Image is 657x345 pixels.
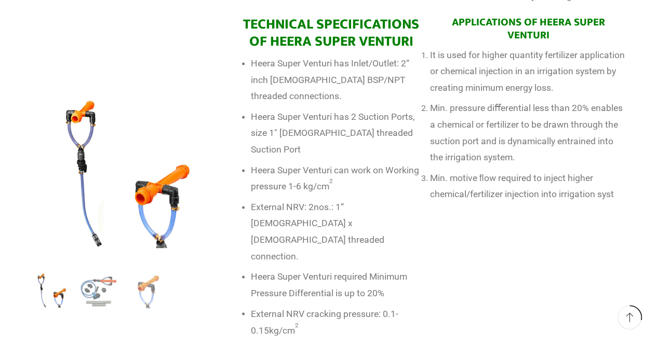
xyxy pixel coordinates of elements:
[430,50,625,93] span: It is used for higher quantity fertilizer application or chemical injection in an irrigation syst...
[329,177,333,185] sup: 2
[33,78,220,265] div: 1 / 3
[295,321,299,328] sup: 2
[78,270,121,311] li: 2 / 3
[251,58,409,101] span: Heera Super Venturi has Inlet/Outlet: 2” inch [DEMOGRAPHIC_DATA] BSP/NPT threaded connections.
[30,270,73,311] li: 1 / 3
[243,12,419,53] span: TECHNICAL SPECIFICATIONS OF HEERA SUPER VENTURI
[251,112,414,155] span: Heera Super Venturi has 2 Suction Ports, size 1″ [DEMOGRAPHIC_DATA] threaded Suction Port
[251,271,407,298] span: Heera Super Venturi required Minimum Pressure Differential is up to 20%
[126,270,169,311] li: 3 / 3
[430,173,614,200] span: Min. motive ﬂow required to inject higher chemical/fertilizer injection into irrigation syst
[78,270,121,313] a: all
[251,202,384,261] span: External NRV: 2nos.: 1” [DEMOGRAPHIC_DATA] x [DEMOGRAPHIC_DATA] threaded connection.
[251,308,398,335] span: External NRV cracking pressure: 0.1-0.15kg/cm
[452,13,605,44] span: APPLICATIONS OF HEERA SUPER VENTURI
[30,268,73,311] img: Heera Super Venturi
[251,165,419,192] span: Heera Super Venturi can work on Working pressure 1-6 kg/cm
[126,270,169,313] a: 3
[430,103,623,162] span: Min. pressure diﬀerential less than 20% enables a chemical or fertilizer to be drawn through the ...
